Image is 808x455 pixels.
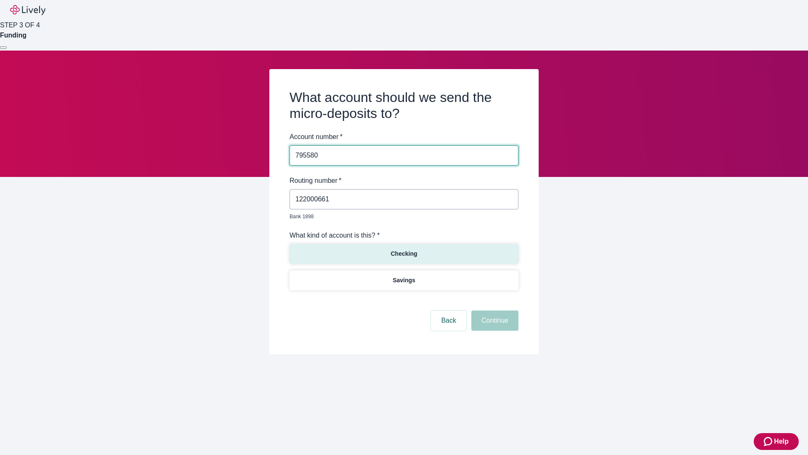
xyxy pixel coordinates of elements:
label: Routing number [290,176,341,186]
p: Savings [393,276,415,285]
button: Back [431,310,466,331]
label: Account number [290,132,343,142]
h2: What account should we send the micro-deposits to? [290,89,518,122]
p: Bank 1898 [290,213,513,220]
img: Lively [10,5,45,15]
button: Checking [290,244,518,264]
span: Help [774,436,789,447]
label: What kind of account is this? * [290,230,380,241]
svg: Zendesk support icon [764,436,774,447]
button: Savings [290,270,518,290]
button: Zendesk support iconHelp [754,433,799,450]
p: Checking [391,249,417,258]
